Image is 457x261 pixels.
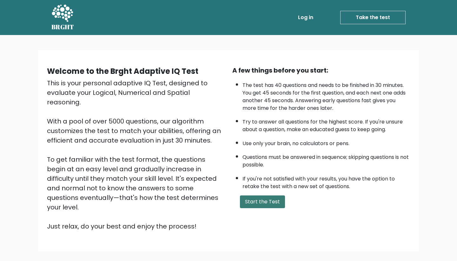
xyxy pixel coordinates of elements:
[51,23,74,31] h5: BRGHT
[242,78,410,112] li: The test has 40 questions and needs to be finished in 30 minutes. You get 45 seconds for the firs...
[340,11,406,24] a: Take the test
[242,172,410,190] li: If you're not satisfied with your results, you have the option to retake the test with a new set ...
[51,3,74,32] a: BRGHT
[242,115,410,133] li: Try to answer all questions for the highest score. If you're unsure about a question, make an edu...
[47,78,225,231] div: This is your personal adaptive IQ Test, designed to evaluate your Logical, Numerical and Spatial ...
[47,66,198,76] b: Welcome to the Brght Adaptive IQ Test
[242,150,410,169] li: Questions must be answered in sequence; skipping questions is not possible.
[242,137,410,147] li: Use only your brain, no calculators or pens.
[240,195,285,208] button: Start the Test
[232,66,410,75] div: A few things before you start:
[295,11,316,24] a: Log in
